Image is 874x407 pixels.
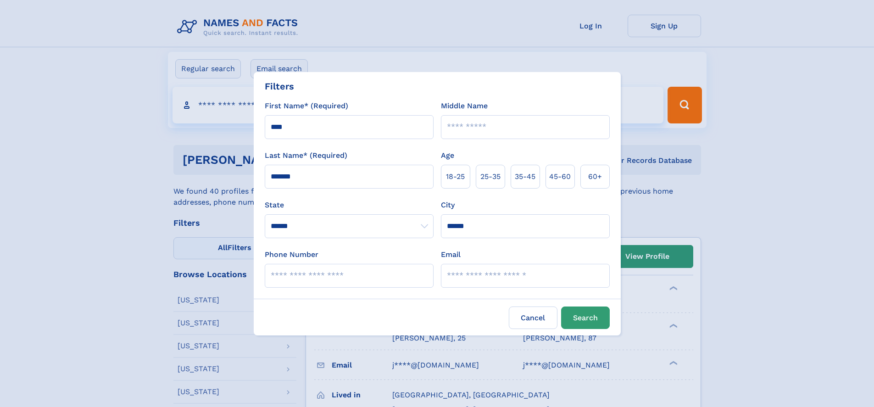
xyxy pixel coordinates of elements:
label: Phone Number [265,249,318,260]
label: Last Name* (Required) [265,150,347,161]
label: Age [441,150,454,161]
label: Email [441,249,461,260]
label: State [265,200,434,211]
span: 45‑60 [549,171,571,182]
div: Filters [265,79,294,93]
span: 60+ [588,171,602,182]
label: Cancel [509,307,557,329]
span: 25‑35 [480,171,501,182]
span: 18‑25 [446,171,465,182]
span: 35‑45 [515,171,535,182]
label: First Name* (Required) [265,100,348,112]
button: Search [561,307,610,329]
label: City [441,200,455,211]
label: Middle Name [441,100,488,112]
